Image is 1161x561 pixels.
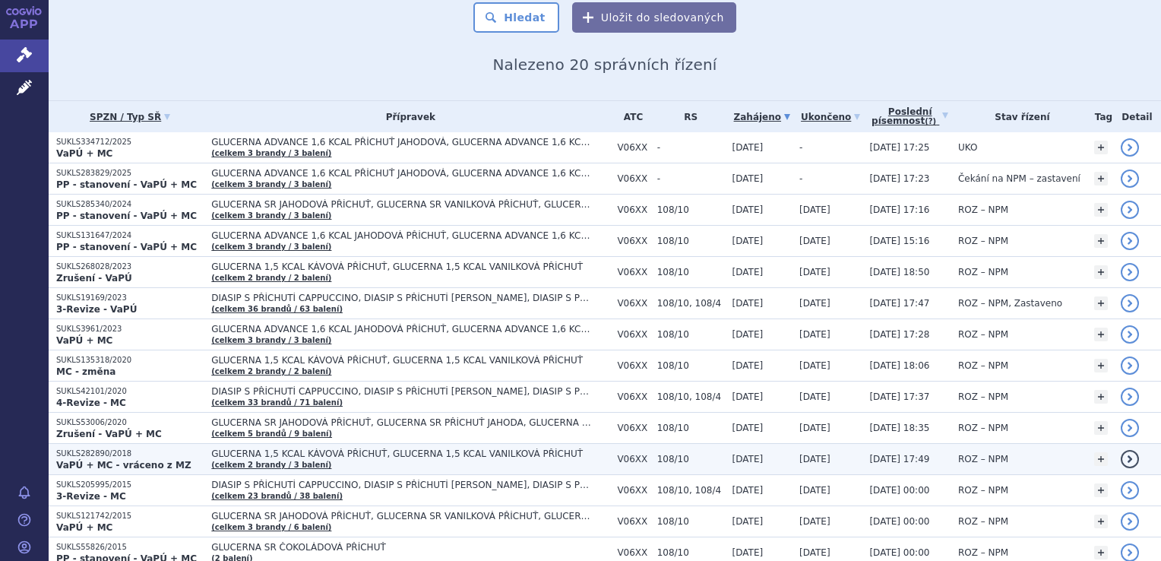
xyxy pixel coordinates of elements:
[869,547,929,558] span: [DATE] 00:00
[657,391,725,402] span: 108/10, 108/4
[56,386,204,397] p: SUKLS42101/2020
[732,173,764,184] span: [DATE]
[1094,452,1108,466] a: +
[1094,172,1108,185] a: +
[56,522,112,533] strong: VaPÚ + MC
[211,180,331,189] a: (celkem 3 brandy / 3 balení)
[1094,234,1108,248] a: +
[56,261,204,272] p: SUKLS268028/2023
[1113,101,1161,132] th: Detail
[617,329,649,340] span: V06XX
[473,2,559,33] button: Hledat
[211,480,591,490] span: DIASIP S PŘÍCHUTÍ CAPPUCCINO, DIASIP S PŘÍCHUTÍ [PERSON_NAME], DIASIP S PŘÍCHUTÍ VANILKOVOU…
[617,454,649,464] span: V06XX
[617,236,649,246] span: V06XX
[617,298,649,309] span: V06XX
[211,429,332,438] a: (celkem 5 brandů / 9 balení)
[617,267,649,277] span: V06XX
[799,391,830,402] span: [DATE]
[617,391,649,402] span: V06XX
[1121,232,1139,250] a: detail
[1094,265,1108,279] a: +
[56,211,197,221] strong: PP - stanovení - VaPÚ + MC
[211,386,591,397] span: DIASIP S PŘÍCHUTÍ CAPPUCCINO, DIASIP S PŘÍCHUTÍ [PERSON_NAME], DIASIP S PŘÍCHUTÍ VANILKOVOU…
[211,149,331,157] a: (celkem 3 brandy / 3 balení)
[799,173,802,184] span: -
[657,142,725,153] span: -
[56,511,204,521] p: SUKLS121742/2015
[1094,390,1108,404] a: +
[1121,357,1139,375] a: detail
[958,173,1080,184] span: Čekání na NPM – zastavení
[617,173,649,184] span: V06XX
[732,298,764,309] span: [DATE]
[1094,203,1108,217] a: +
[657,454,725,464] span: 108/10
[799,360,830,371] span: [DATE]
[869,360,929,371] span: [DATE] 18:06
[869,485,929,496] span: [DATE] 00:00
[617,360,649,371] span: V06XX
[799,106,862,128] a: Ukončeno
[657,329,725,340] span: 108/10
[869,236,929,246] span: [DATE] 15:16
[958,391,1008,402] span: ROZ – NPM
[732,454,764,464] span: [DATE]
[869,454,929,464] span: [DATE] 17:49
[211,199,591,210] span: GLUCERNA SR JAHODOVÁ PŘÍCHUŤ, GLUCERNA SR VANILKOVÁ PŘÍCHUŤ, GLUCERNA SR ČOKOLÁDOVÁ PŘÍCHUŤ
[958,267,1008,277] span: ROZ – NPM
[56,242,197,252] strong: PP - stanovení - VaPÚ + MC
[56,491,126,502] strong: 3-Revize - MC
[572,2,736,33] button: Uložit do sledovaných
[869,391,929,402] span: [DATE] 17:37
[56,429,162,439] strong: Zrušení - VaPÚ + MC
[1094,515,1108,528] a: +
[1121,512,1139,531] a: detail
[657,547,725,558] span: 108/10
[732,547,764,558] span: [DATE]
[1121,450,1139,468] a: detail
[211,355,591,366] span: GLUCERNA 1,5 KCAL KÁVOVÁ PŘÍCHUŤ, GLUCERNA 1,5 KCAL VANILKOVÁ PŘÍCHUŤ
[732,485,764,496] span: [DATE]
[869,101,951,132] a: Poslednípísemnost(?)
[799,329,830,340] span: [DATE]
[732,267,764,277] span: [DATE]
[1094,483,1108,497] a: +
[211,168,591,179] span: GLUCERNA ADVANCE 1,6 KCAL PŘÍCHUŤ JAHODOVÁ, GLUCERNA ADVANCE 1,6 KCAL PŘÍCHUŤ KÁVOVÁ, GLUCERNA AD...
[657,267,725,277] span: 108/10
[732,236,764,246] span: [DATE]
[204,101,609,132] th: Přípravek
[799,547,830,558] span: [DATE]
[732,360,764,371] span: [DATE]
[56,199,204,210] p: SUKLS285340/2024
[56,542,204,553] p: SUKLS55826/2015
[56,179,197,190] strong: PP - stanovení - VaPÚ + MC
[799,298,830,309] span: [DATE]
[732,516,764,527] span: [DATE]
[869,142,929,153] span: [DATE] 17:25
[211,492,343,500] a: (celkem 23 brandů / 38 balení)
[958,298,1062,309] span: ROZ – NPM, Zastaveno
[56,355,204,366] p: SUKLS135318/2020
[617,204,649,215] span: V06XX
[657,360,725,371] span: 108/10
[1094,359,1108,372] a: +
[56,398,126,408] strong: 4-Revize - MC
[1121,263,1139,281] a: detail
[1094,328,1108,341] a: +
[211,242,331,251] a: (celkem 3 brandy / 3 balení)
[211,523,331,531] a: (celkem 3 brandy / 6 balení)
[211,261,591,272] span: GLUCERNA 1,5 KCAL KÁVOVÁ PŘÍCHUŤ, GLUCERNA 1,5 KCAL VANILKOVÁ PŘÍCHUŤ
[211,274,331,282] a: (celkem 2 brandy / 2 balení)
[56,324,204,334] p: SUKLS3961/2023
[958,142,977,153] span: UKO
[958,329,1008,340] span: ROZ – NPM
[869,204,929,215] span: [DATE] 17:16
[799,454,830,464] span: [DATE]
[1094,421,1108,435] a: +
[799,267,830,277] span: [DATE]
[211,137,591,147] span: GLUCERNA ADVANCE 1,6 KCAL PŘÍCHUŤ JAHODOVÁ, GLUCERNA ADVANCE 1,6 KCAL PŘÍCHUŤ KÁVOVÁ, GLUCERNA AD...
[732,142,764,153] span: [DATE]
[56,417,204,428] p: SUKLS53006/2020
[211,305,343,313] a: (celkem 36 brandů / 63 balení)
